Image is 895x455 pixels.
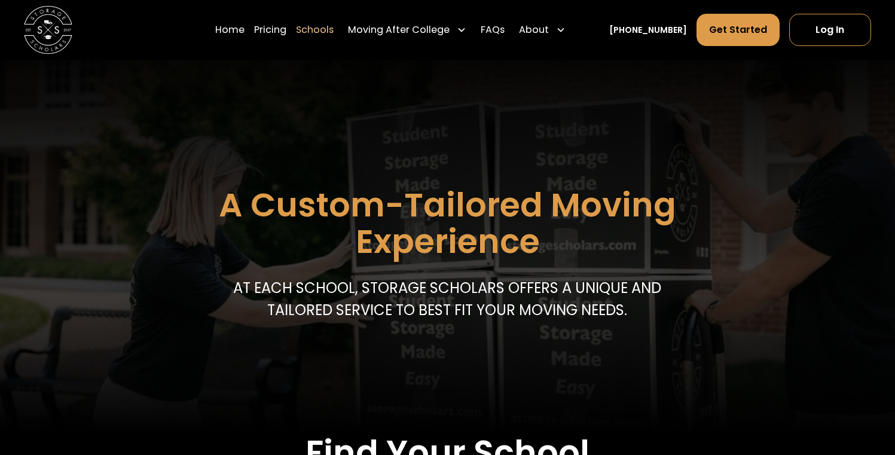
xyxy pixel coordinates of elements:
[609,24,687,36] a: [PHONE_NUMBER]
[789,14,871,46] a: Log In
[296,13,334,47] a: Schools
[519,23,549,37] div: About
[215,13,245,47] a: Home
[228,277,667,320] p: At each school, storage scholars offers a unique and tailored service to best fit your Moving needs.
[514,13,570,47] div: About
[159,187,736,260] h1: A Custom-Tailored Moving Experience
[24,6,72,54] img: Storage Scholars main logo
[697,14,780,46] a: Get Started
[343,13,471,47] div: Moving After College
[254,13,286,47] a: Pricing
[481,13,505,47] a: FAQs
[348,23,450,37] div: Moving After College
